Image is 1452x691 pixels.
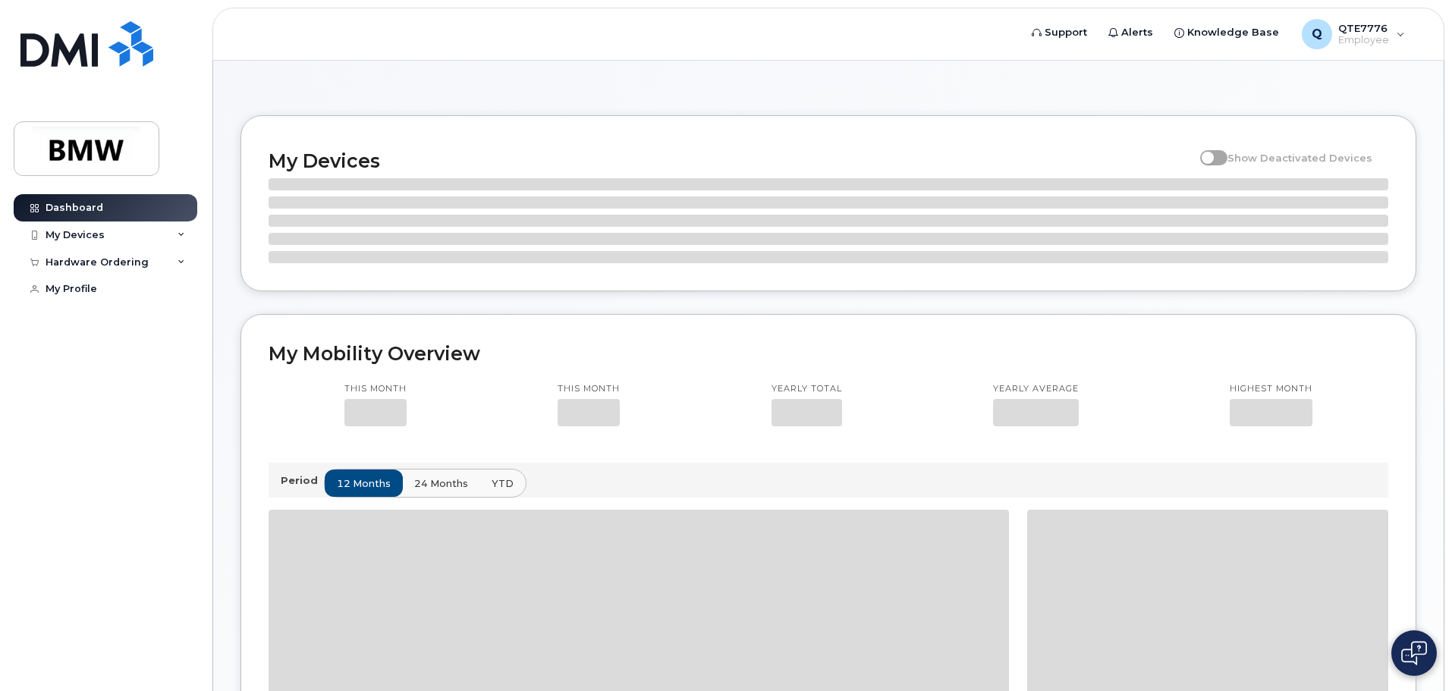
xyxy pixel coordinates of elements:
p: Yearly average [993,383,1079,395]
img: Open chat [1401,641,1427,665]
p: This month [344,383,407,395]
h2: My Mobility Overview [269,342,1388,365]
span: YTD [492,476,514,491]
input: Show Deactivated Devices [1200,143,1212,155]
p: Highest month [1230,383,1312,395]
p: Period [281,473,324,488]
span: Show Deactivated Devices [1227,152,1372,164]
h2: My Devices [269,149,1193,172]
p: Yearly total [772,383,842,395]
p: This month [558,383,620,395]
span: 24 months [414,476,468,491]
